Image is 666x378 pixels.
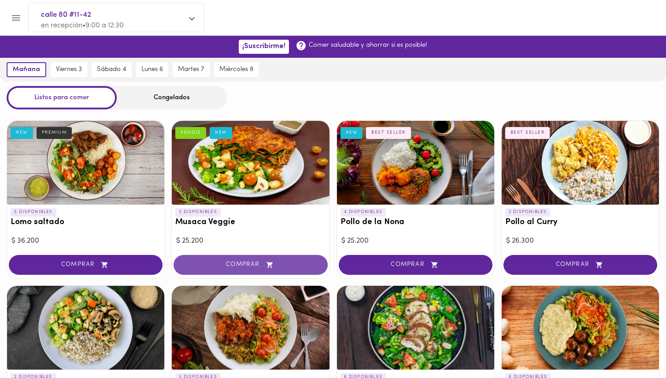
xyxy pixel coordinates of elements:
[141,66,163,74] span: lunes 6
[337,286,494,370] div: Ensalada Cordon Bleu
[337,121,494,205] div: Pollo de la Nona
[7,86,117,109] div: Listos para comer
[176,236,325,246] div: $ 25.200
[11,208,56,216] p: 5 DISPONIBLES
[172,121,329,205] div: Musaca Veggie
[242,42,285,51] span: ¡Suscribirme!
[341,236,490,246] div: $ 25.200
[136,62,168,77] button: lunes 6
[13,66,40,74] span: mañana
[505,218,655,227] h3: Pollo al Curry
[239,40,289,53] button: ¡Suscribirme!
[56,66,82,74] span: viernes 3
[340,208,386,216] p: 4 DISPONIBLES
[366,127,411,138] div: BEST SELLER
[7,62,46,77] button: mañana
[7,121,164,205] div: Lomo saltado
[41,9,183,21] span: calle 80 #11-42
[20,261,152,269] span: COMPRAR
[11,218,161,227] h3: Lomo saltado
[505,127,550,138] div: BEST SELLER
[505,208,551,216] p: 2 DISPONIBLES
[185,261,316,269] span: COMPRAR
[340,127,363,138] div: NEW
[175,208,221,216] p: 3 DISPONIBLES
[340,218,491,227] h3: Pollo de la Nona
[503,255,657,275] button: COMPRAR
[219,66,253,74] span: miércoles 8
[92,62,132,77] button: sábado 4
[97,66,126,74] span: sábado 4
[5,7,27,29] button: Menu
[174,255,327,275] button: COMPRAR
[178,66,204,74] span: martes 7
[172,286,329,370] div: Caserito
[9,255,163,275] button: COMPRAR
[502,286,659,370] div: Albóndigas BBQ
[339,255,492,275] button: COMPRAR
[210,127,232,138] div: NEW
[506,236,655,246] div: $ 26.300
[502,121,659,205] div: Pollo al Curry
[117,86,227,109] div: Congelados
[173,62,210,77] button: martes 7
[615,327,657,369] iframe: Messagebird Livechat Widget
[309,41,427,50] p: Comer saludable y ahorrar si es posible!
[175,127,206,138] div: VEGGIE
[350,261,481,269] span: COMPRAR
[7,286,164,370] div: Pollo espinaca champiñón
[51,62,87,77] button: viernes 3
[37,127,72,138] div: PREMIUM
[11,127,33,138] div: NEW
[11,236,160,246] div: $ 36.200
[41,22,124,29] span: en recepción • 9:00 a 12:30
[514,261,646,269] span: COMPRAR
[214,62,259,77] button: miércoles 8
[175,218,326,227] h3: Musaca Veggie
